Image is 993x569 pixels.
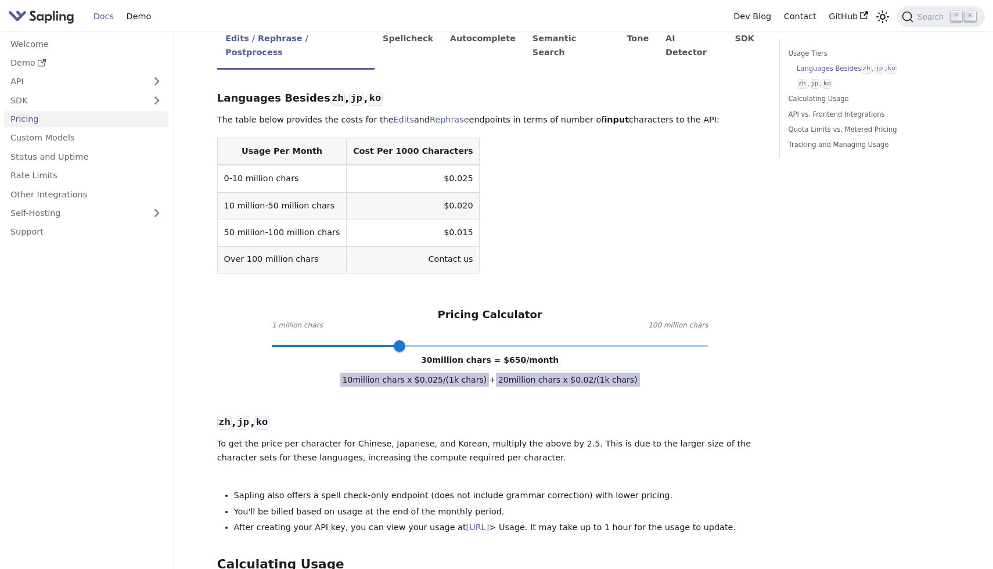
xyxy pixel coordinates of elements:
[4,167,168,184] a: Rate Limits
[797,79,807,89] code: zh
[217,192,346,219] td: 10 million-50 million chars
[618,24,657,70] li: Tone
[234,489,763,503] li: Sapling also offers a spell check-only endpoint (does not include grammar correction) with lower ...
[822,79,832,89] code: ko
[496,373,640,387] span: 20 million chars x $ 0.02 /(1k chars)
[726,24,762,70] li: SDK
[4,73,145,90] a: API
[217,165,346,192] td: 0-10 million chars
[913,12,951,21] span: Search
[4,186,168,203] a: Other Integrations
[4,148,168,165] a: Status and Uptime
[441,24,524,70] li: Autocomplete
[234,505,763,519] li: You'll be billed based on usage at the end of the monthly period.
[87,8,120,26] a: Docs
[347,138,480,165] th: Cost Per 1000 Characters
[886,64,897,74] code: ko
[822,8,874,26] a: GitHub
[789,93,946,105] a: Calculating Usage
[8,8,74,25] img: Sapling.ai
[789,124,946,135] a: Quota Limits vs. Metered Pricing
[951,11,962,21] kbd: ⌘
[4,35,168,52] a: Welcome
[897,6,984,27] button: Search (Command+K)
[145,92,168,109] button: Expand sidebar category 'SDK'
[236,416,250,430] code: jp
[8,8,78,25] a: Sapling.ai
[466,523,490,532] a: [URL]
[375,24,442,70] li: Spellcheck
[217,113,763,127] p: The table below provides the costs for the and endpoints in terms of number of characters to the ...
[797,78,942,89] a: zh,jp,ko
[330,92,345,106] code: zh
[120,8,157,26] a: Demo
[648,320,708,332] span: 100 million chars
[727,8,777,26] a: Dev Blog
[789,139,946,150] a: Tracking and Managing Usage
[4,92,145,109] a: SDK
[809,79,820,89] code: jp
[272,320,323,332] span: 1 million chars
[217,92,763,105] h3: Languages Besides , ,
[4,55,168,71] a: Demo
[217,219,346,246] td: 50 million-100 million chars
[394,115,414,124] a: Edits
[430,115,469,124] a: Rephrase
[789,109,946,120] a: API vs. Frontend Integrations
[340,373,490,387] span: 10 million chars x $ 0.025 /(1k chars)
[524,24,618,70] li: Semantic Search
[437,308,542,322] h3: Pricing Calculator
[4,129,168,146] a: Custom Models
[145,73,168,90] button: Expand sidebar category 'API'
[368,92,382,106] code: ko
[254,416,269,430] code: ko
[874,64,884,74] code: jp
[4,205,168,222] a: Self-Hosting
[965,11,976,21] kbd: K
[489,375,496,384] span: +
[797,63,942,74] a: Languages Besideszh,jp,ko
[217,24,375,70] li: Edits / Rephrase / Postprocess
[217,416,763,429] h3: , ,
[4,224,168,240] a: Support
[4,111,168,128] a: Pricing
[217,138,346,165] th: Usage Per Month
[347,246,480,273] td: Contact us
[861,64,872,74] code: zh
[778,8,823,26] a: Contact
[349,92,364,106] code: jp
[789,48,946,59] a: Usage Tiers
[347,192,480,219] td: $0.020
[234,521,763,535] li: After creating your API key, you can view your usage at > Usage. It may take up to 1 hour for the...
[217,416,232,430] code: zh
[875,8,891,25] button: Switch between dark and light mode (currently light mode)
[217,246,346,273] td: Over 100 million chars
[217,437,763,465] p: To get the price per character for Chinese, Japanese, and Korean, multiply the above by 2.5. This...
[421,355,559,365] span: 30 million chars = $ 650 /month
[347,219,480,246] td: $0.015
[604,115,629,124] strong: input
[347,165,480,192] td: $0.025
[657,24,727,70] li: AI Detector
